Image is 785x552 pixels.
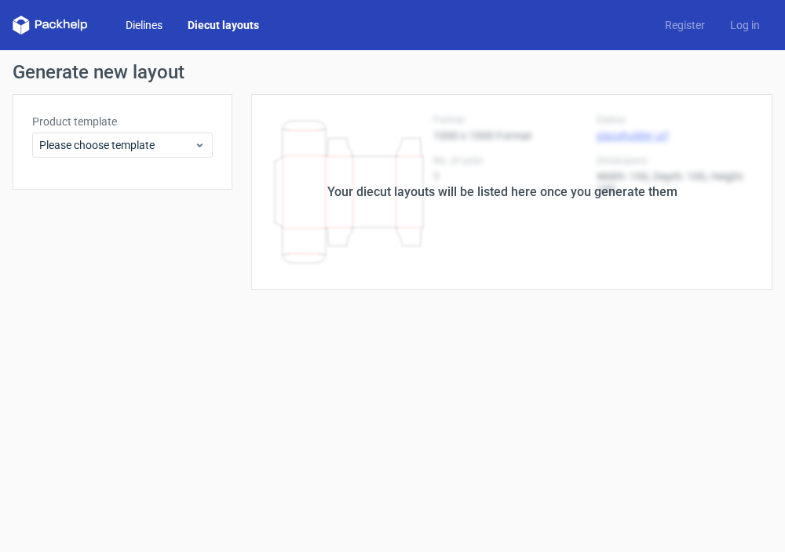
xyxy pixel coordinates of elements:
[652,17,717,33] a: Register
[39,137,194,153] span: Please choose template
[175,17,272,33] a: Diecut layouts
[113,17,175,33] a: Dielines
[717,17,772,33] a: Log in
[13,63,772,82] h1: Generate new layout
[327,183,677,202] div: Your diecut layouts will be listed here once you generate them
[32,114,213,129] label: Product template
